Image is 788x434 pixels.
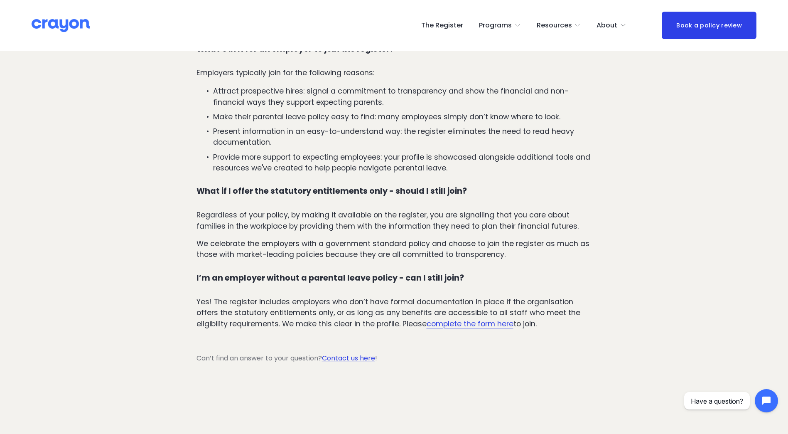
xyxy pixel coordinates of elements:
[537,20,572,32] span: Resources
[196,353,592,363] p: Can’t find an answer to your question? !
[662,12,756,39] a: Book a policy review
[421,19,463,32] a: The Register
[597,20,617,32] span: About
[213,111,592,122] p: Make their parental leave policy easy to find: many employees simply don’t know where to look.
[196,238,592,260] p: We celebrate the employers with a government standard policy and choose to join the register as m...
[196,187,592,196] h4: What if I offer the statutory entitlements only - should I still join?
[537,19,581,32] a: folder dropdown
[196,274,592,283] h4: I’m an employer without a parental leave policy - can I still join?
[213,126,592,148] p: Present information in an easy-to-understand way: the register eliminates the need to read heavy ...
[196,44,592,54] h4: What’s in it for an employer to join the register?
[479,20,512,32] span: Programs
[213,152,592,174] p: Provide more support to expecting employees: your profile is showcased alongside additional tools...
[322,353,375,363] a: Contact us here
[213,86,592,108] p: Attract prospective hires: signal a commitment to transparency and show the financial and non-fin...
[196,67,592,78] p: Employers typically join for the following reasons:
[479,19,521,32] a: folder dropdown
[196,296,592,329] p: Yes! The register includes employers who don’t have formal documentation in place if the organisa...
[32,18,90,33] img: Crayon
[427,319,513,329] a: complete the form here
[196,210,592,232] p: Regardless of your policy, by making it available on the register, you are signalling that you ca...
[597,19,626,32] a: folder dropdown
